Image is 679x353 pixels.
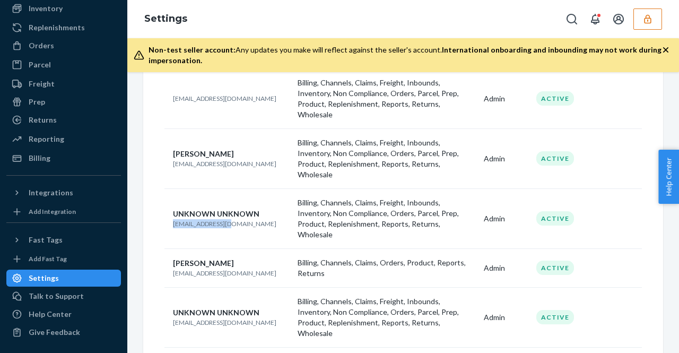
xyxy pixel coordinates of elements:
div: Settings [29,273,59,283]
p: Billing, Channels, Claims, Freight, Inbounds, Inventory, Non Compliance, Orders, Parcel, Prep, Pr... [298,137,475,180]
div: Returns [29,115,57,125]
ol: breadcrumbs [136,4,196,35]
div: Active [536,211,574,226]
td: Admin [480,188,532,248]
p: [EMAIL_ADDRESS][DOMAIN_NAME] [173,318,289,327]
p: [EMAIL_ADDRESS][DOMAIN_NAME] [173,94,289,103]
div: Any updates you make will reflect against the seller's account. [149,45,662,66]
div: Replenishments [29,22,85,33]
div: Prep [29,97,45,107]
a: Talk to Support [6,288,121,305]
a: Replenishments [6,19,121,36]
a: Billing [6,150,121,167]
div: Active [536,261,574,275]
div: Talk to Support [29,291,84,302]
button: Integrations [6,184,121,201]
div: Fast Tags [29,235,63,245]
p: [EMAIL_ADDRESS][DOMAIN_NAME] [173,219,289,228]
td: Admin [480,128,532,188]
a: Help Center [6,306,121,323]
div: Add Integration [29,207,76,216]
div: Active [536,151,574,166]
td: Admin [480,287,532,347]
div: Parcel [29,59,51,70]
td: Admin [480,248,532,287]
div: Help Center [29,309,72,320]
p: Billing, Channels, Claims, Freight, Inbounds, Inventory, Non Compliance, Orders, Parcel, Prep, Pr... [298,296,475,339]
div: Active [536,310,574,324]
div: Add Fast Tag [29,254,67,263]
a: Add Fast Tag [6,253,121,265]
button: Give Feedback [6,324,121,341]
a: Settings [6,270,121,287]
span: [PERSON_NAME] [173,149,234,158]
p: Billing, Channels, Claims, Freight, Inbounds, Inventory, Non Compliance, Orders, Parcel, Prep, Pr... [298,78,475,120]
span: Non-test seller account: [149,45,236,54]
span: UNKNOWN UNKNOWN [173,209,259,218]
a: Add Integration [6,205,121,218]
button: Fast Tags [6,231,121,248]
a: Returns [6,111,121,128]
a: Prep [6,93,121,110]
a: Parcel [6,56,121,73]
div: Orders [29,40,54,51]
button: Help Center [658,150,679,204]
a: Settings [144,13,187,24]
p: [EMAIL_ADDRESS][DOMAIN_NAME] [173,269,289,278]
button: Open account menu [608,8,629,30]
a: Orders [6,37,121,54]
p: [EMAIL_ADDRESS][DOMAIN_NAME] [173,159,289,168]
button: Open Search Box [561,8,582,30]
div: Active [536,91,574,106]
div: Give Feedback [29,327,80,338]
p: Billing, Channels, Claims, Freight, Inbounds, Inventory, Non Compliance, Orders, Parcel, Prep, Pr... [298,197,475,240]
td: Admin [480,68,532,128]
div: Integrations [29,187,73,198]
span: [PERSON_NAME] [173,259,234,268]
span: UNKNOWN UNKNOWN [173,308,259,317]
div: Inventory [29,3,63,14]
p: Billing, Channels, Claims, Orders, Product, Reports, Returns [298,257,475,279]
div: Reporting [29,134,64,144]
a: Freight [6,75,121,92]
button: Open notifications [585,8,606,30]
div: Freight [29,79,55,89]
a: Reporting [6,131,121,148]
div: Billing [29,153,50,163]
